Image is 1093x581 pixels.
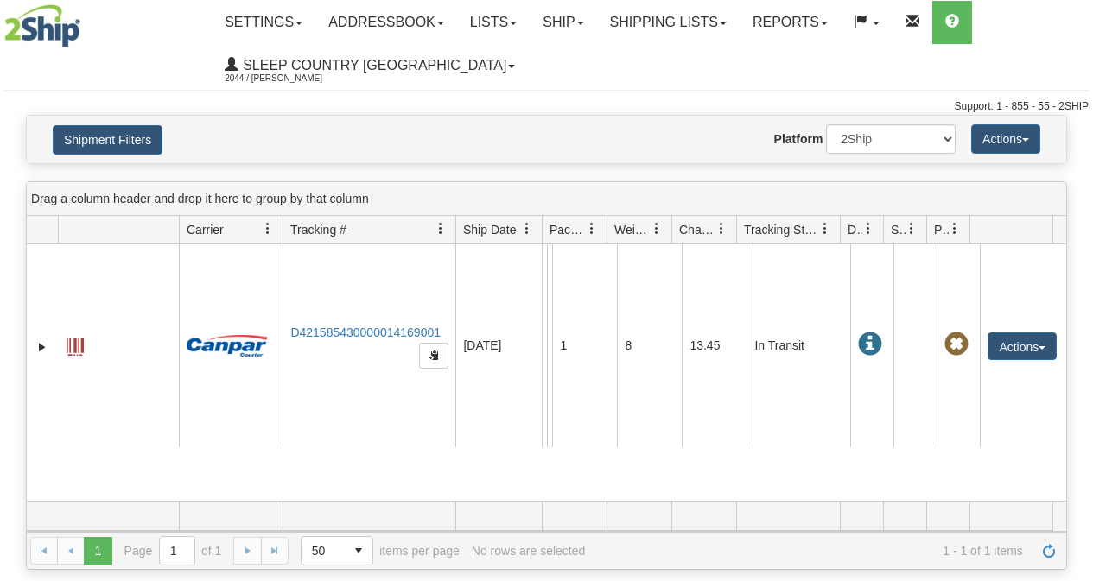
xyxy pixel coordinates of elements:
[419,343,448,369] button: Copy to clipboard
[4,4,80,47] img: logo2044.jpg
[457,1,530,44] a: Lists
[160,537,194,565] input: Page 1
[124,536,222,565] span: Page of 1
[740,1,841,44] a: Reports
[971,124,1040,154] button: Actions
[53,125,162,155] button: Shipment Filters
[512,214,542,243] a: Ship Date filter column settings
[940,214,969,243] a: Pickup Status filter column settings
[345,537,372,565] span: select
[212,44,528,87] a: Sleep Country [GEOGRAPHIC_DATA] 2044 / [PERSON_NAME]
[642,214,671,243] a: Weight filter column settings
[187,335,268,357] img: 14 - Canpar
[988,332,1057,360] button: Actions
[617,244,682,447] td: 8
[810,214,840,243] a: Tracking Status filter column settings
[854,214,883,243] a: Delivery Status filter column settings
[253,214,283,243] a: Carrier filter column settings
[312,542,334,559] span: 50
[550,221,586,238] span: Packages
[744,221,819,238] span: Tracking Status
[463,221,516,238] span: Ship Date
[858,332,882,357] span: In Transit
[848,221,862,238] span: Delivery Status
[212,1,315,44] a: Settings
[597,1,740,44] a: Shipping lists
[290,221,346,238] span: Tracking #
[542,244,547,447] td: Sleep Country [GEOGRAPHIC_DATA] Shipping department [GEOGRAPHIC_DATA] [GEOGRAPHIC_DATA] [GEOGRAPH...
[747,244,850,447] td: In Transit
[597,544,1023,558] span: 1 - 1 of 1 items
[301,536,460,565] span: items per page
[1053,202,1091,378] iframe: chat widget
[472,544,586,558] div: No rows are selected
[187,221,224,238] span: Carrier
[426,214,455,243] a: Tracking # filter column settings
[301,536,373,565] span: Page sizes drop down
[891,221,906,238] span: Shipment Issues
[682,244,747,447] td: 13.45
[614,221,651,238] span: Weight
[27,182,1066,216] div: grid grouping header
[455,244,542,447] td: [DATE]
[944,332,969,357] span: Pickup Not Assigned
[679,221,715,238] span: Charge
[547,244,552,447] td: [PERSON_NAME] [PERSON_NAME] CA AB CALGARY T3M 2G8
[577,214,607,243] a: Packages filter column settings
[4,99,1089,114] div: Support: 1 - 855 - 55 - 2SHIP
[315,1,457,44] a: Addressbook
[67,331,84,358] a: Label
[84,537,111,565] span: Page 1
[1035,537,1063,565] a: Refresh
[238,58,506,73] span: Sleep Country [GEOGRAPHIC_DATA]
[934,221,949,238] span: Pickup Status
[530,1,596,44] a: Ship
[774,130,823,148] label: Platform
[34,338,51,356] a: Expand
[552,244,617,447] td: 1
[225,70,354,87] span: 2044 / [PERSON_NAME]
[707,214,736,243] a: Charge filter column settings
[897,214,926,243] a: Shipment Issues filter column settings
[290,325,441,339] a: D421585430000014169001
